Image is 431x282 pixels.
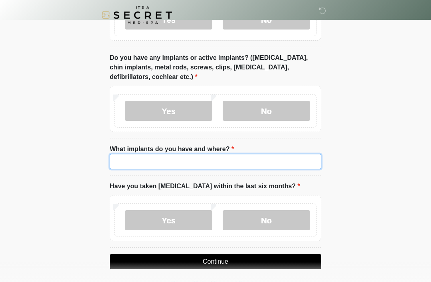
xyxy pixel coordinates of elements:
label: No [223,101,310,121]
label: Have you taken [MEDICAL_DATA] within the last six months? [110,181,300,191]
label: No [223,210,310,230]
label: Yes [125,101,212,121]
label: Do you have any implants or active implants? ([MEDICAL_DATA], chin implants, metal rods, screws, ... [110,53,321,82]
label: What implants do you have and where? [110,144,234,154]
label: Yes [125,210,212,230]
button: Continue [110,254,321,269]
img: It's A Secret Med Spa Logo [102,6,172,24]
